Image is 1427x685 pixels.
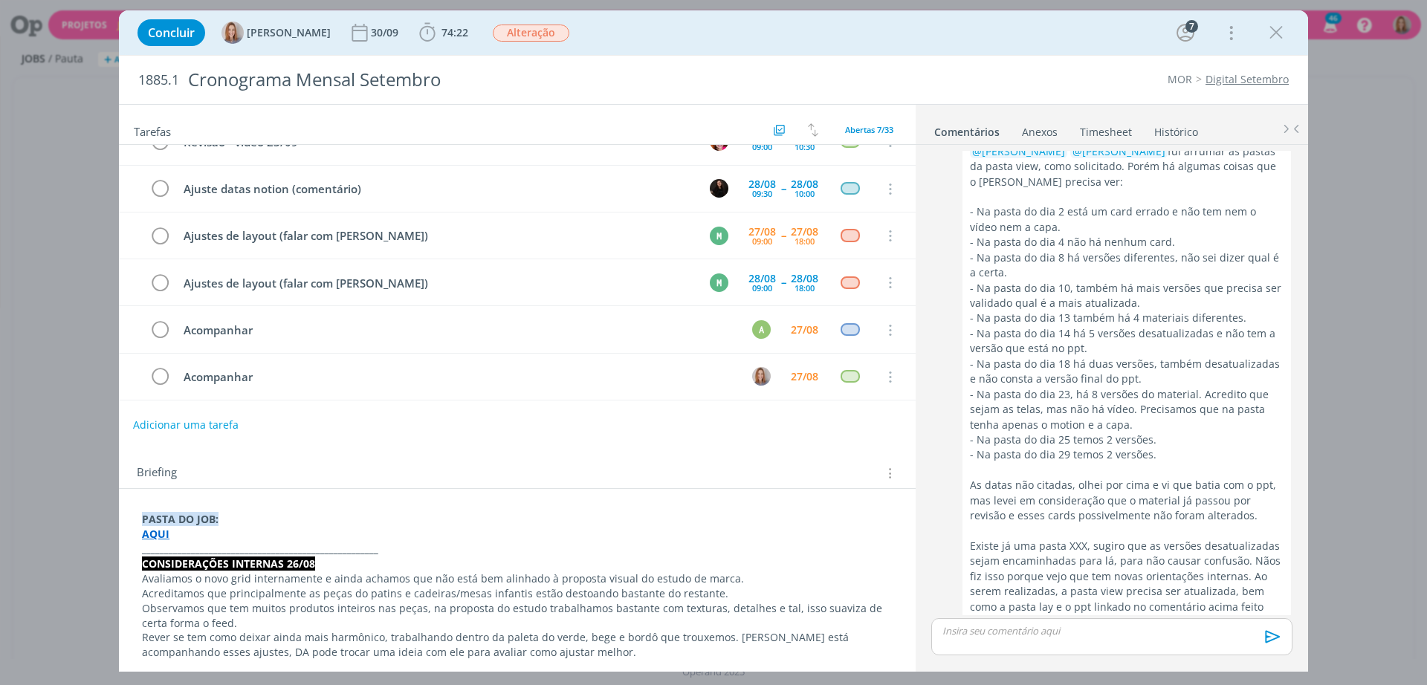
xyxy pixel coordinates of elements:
button: 74:22 [415,21,472,45]
p: - Na pasta do dia 8 há versões diferentes, não sei dizer qual é a certa. [970,250,1284,281]
img: arrow-down-up.svg [808,123,818,137]
p: Rever se tem como deixar ainda mais harmônico, trabalhando dentro da paleta do verde, bege e bord... [142,630,893,660]
div: 27/08 [791,227,818,237]
p: - Na pasta do dia 29 temos 2 versões. [970,447,1284,462]
div: 09:00 [752,237,772,245]
span: -- [781,277,786,288]
div: 28/08 [791,179,818,189]
p: Avaliamos o novo grid internamente e ainda achamos que não está bem alinhado à proposta visual do... [142,571,893,586]
p: - Na pasta do dia 25 temos 2 versões. [970,432,1284,447]
span: -- [781,230,786,241]
button: M [708,224,730,247]
strong: _____________________________________________________ [142,542,378,556]
div: 10:30 [795,143,815,151]
div: 09:00 [752,143,772,151]
p: - Na pasta do dia 18 há duas versões, também desatualizadas e não consta a versão final do ppt. [970,357,1284,387]
span: 74:22 [441,25,468,39]
span: Briefing [137,464,177,483]
img: A [221,22,244,44]
div: 28/08 [791,273,818,284]
strong: PASTA DO JOB: [142,512,219,526]
p: - Na pasta do dia 13 também há 4 materiais diferentes. [970,311,1284,325]
a: MOR [1168,72,1192,86]
p: Acreditamos que principalmente as peças do patins e cadeiras/mesas infantis estão destoando basta... [142,586,893,601]
div: 09:30 [752,189,772,198]
button: A[PERSON_NAME] [221,22,331,44]
p: - Na pasta do dia 14 há 5 versões desatualizadas e não tem a versão que está no ppt. [970,326,1284,357]
div: A [752,320,771,339]
span: -- [781,136,786,146]
span: Concluir [148,27,195,39]
div: 27/08 [791,371,818,382]
span: @[PERSON_NAME] [1072,144,1165,158]
img: A [752,367,771,386]
strong: CONSIDERAÇÕES INTERNAS 26/08 [142,556,315,571]
p: - Na pasta do dia 2 está um card errado e não tem nem o vídeo nem a capa. [970,204,1284,235]
div: 7 [1185,20,1198,33]
span: Abertas 7/33 [845,124,893,135]
p: As datas não citadas, olhei por cima e vi que batia com o ppt, mas levei em consideração que o ma... [970,478,1284,523]
div: Cronograma Mensal Setembro [182,62,803,98]
div: dialog [119,10,1308,672]
button: S [708,178,730,200]
div: Acompanhar [177,321,738,340]
span: Alteração [493,25,569,42]
img: S [710,179,728,198]
button: A [750,319,772,341]
button: Concluir [137,19,205,46]
div: Ajustes de layout (falar com [PERSON_NAME]) [177,227,696,245]
p: - Na pasta do dia 23, há 8 versões do material. Acredito que sejam as telas, mas não há vídeo. Pr... [970,387,1284,432]
a: Digital Setembro [1206,72,1289,86]
div: 27/08 [748,227,776,237]
span: Tarefas [134,121,171,139]
button: M [708,271,730,293]
span: @[PERSON_NAME] [972,144,1065,158]
p: Existe já uma pasta XXX, sugiro que as versões desatualizadas sejam encaminhadas para lá, para nã... [970,539,1284,630]
button: Alteração [492,24,570,42]
div: Ajustes de layout (falar com [PERSON_NAME]) [177,274,696,293]
div: M [710,227,728,245]
div: Ajuste datas notion (comentário) [177,180,696,198]
div: 10:00 [795,189,815,198]
a: Histórico [1153,118,1199,140]
a: Comentários [933,118,1000,140]
p: fui arrumar as pastas da pasta view, como solicitado. Porém há algumas coisas que o [PERSON_NAME]... [970,144,1284,189]
div: 28/08 [748,273,776,284]
span: -- [781,184,786,194]
span: 1885.1 [138,72,179,88]
div: Anexos [1022,125,1058,140]
div: 18:00 [795,237,815,245]
button: A [750,366,772,388]
p: - Na pasta do dia 4 não há nenhum card. [970,235,1284,250]
p: Observamos que tem muitos produtos inteiros nas peças, na proposta do estudo trabalhamos bastante... [142,601,893,631]
div: 18:00 [795,284,815,292]
a: AQUI [142,527,169,541]
div: 28/08 [748,179,776,189]
span: [PERSON_NAME] [247,27,331,38]
div: 30/09 [371,27,401,38]
a: Timesheet [1079,118,1133,140]
div: Acompanhar [177,368,738,386]
button: 7 [1174,21,1197,45]
p: - Na pasta do dia 10, também há mais versões que precisa ser validado qual é a mais atualizada. [970,281,1284,311]
div: M [710,273,728,292]
div: 27/08 [791,325,818,335]
button: Adicionar uma tarefa [133,412,239,438]
div: 09:00 [752,284,772,292]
